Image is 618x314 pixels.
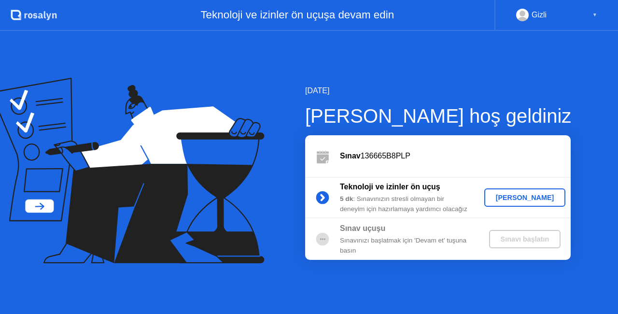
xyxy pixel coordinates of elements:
[340,152,361,160] b: Sınav
[305,101,571,130] div: [PERSON_NAME] hoş geldiniz
[340,183,440,191] b: Teknoloji ve izinler ön uçuş
[484,188,566,207] button: [PERSON_NAME]
[340,236,479,256] div: Sınavınızı başlatmak için 'Devam et' tuşuna basın
[305,85,571,97] div: [DATE]
[592,9,597,21] div: ▼
[489,230,561,248] button: Sınavı başlatın
[340,224,385,232] b: Sınav uçuşu
[340,194,479,214] div: : Sınavınızın stresli olmayan bir deneyim için hazırlamaya yardımcı olacağız
[532,9,547,21] div: Gizli
[488,194,562,201] div: [PERSON_NAME]
[340,195,353,202] b: 5 dk
[493,235,557,243] div: Sınavı başlatın
[340,150,571,162] div: 136665B8PLP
